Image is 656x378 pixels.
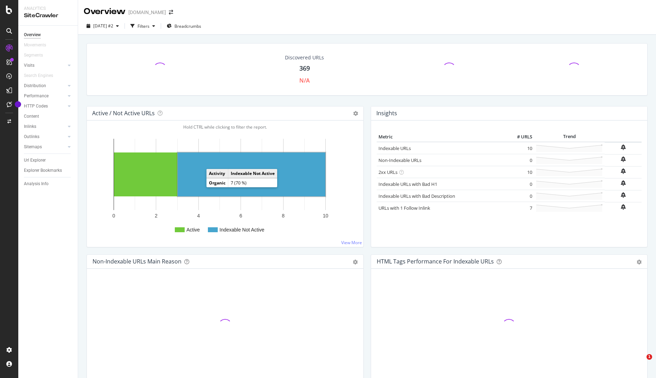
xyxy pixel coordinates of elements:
a: Performance [24,92,66,100]
div: Overview [84,6,126,18]
div: Movements [24,41,46,49]
th: Trend [534,132,605,142]
div: 369 [299,64,310,73]
a: Overview [24,31,73,39]
a: Search Engines [24,72,60,79]
button: Filters [128,20,158,32]
div: Distribution [24,82,46,90]
div: Url Explorer [24,157,46,164]
td: 7 [506,202,534,214]
div: Segments [24,52,43,59]
a: Indexable URLs with Bad Description [378,193,455,199]
button: Breadcrumbs [164,20,204,32]
div: Non-Indexable URLs Main Reason [93,258,181,265]
div: gear [353,260,358,265]
a: Indexable URLs [378,145,411,151]
td: 7 (70 %) [228,178,278,188]
a: Distribution [24,82,66,90]
a: Movements [24,41,53,49]
td: 0 [506,178,534,190]
button: [DATE] #2 [84,20,122,32]
a: URLs with 1 Follow Inlink [378,205,430,211]
th: Metric [377,132,506,142]
span: 2025 Oct. 2nd #2 [93,23,113,29]
td: Organic [206,178,228,188]
text: 8 [282,213,285,219]
i: Options [353,111,358,116]
iframe: Intercom live chat [632,354,649,371]
h4: Insights [376,109,397,118]
div: [DOMAIN_NAME] [128,9,166,16]
a: Indexable URLs with Bad H1 [378,181,437,187]
div: Outlinks [24,133,39,141]
div: Search Engines [24,72,53,79]
h4: Active / Not Active URLs [92,109,155,118]
td: Indexable Not Active [228,169,278,178]
a: Visits [24,62,66,69]
text: Active [186,227,200,233]
td: 0 [506,154,534,166]
div: SiteCrawler [24,12,72,20]
div: bell-plus [621,192,626,198]
text: Indexable Not Active [219,227,265,233]
div: arrow-right-arrow-left [169,10,173,15]
div: Visits [24,62,34,69]
div: gear [637,260,642,265]
text: 4 [197,213,200,219]
div: bell-plus [621,180,626,186]
th: # URLS [506,132,534,142]
a: Sitemaps [24,143,66,151]
a: Content [24,113,73,120]
text: 2 [155,213,158,219]
div: Tooltip anchor [15,101,21,107]
div: bell-plus [621,156,626,162]
td: 10 [506,166,534,178]
a: Inlinks [24,123,66,130]
div: Performance [24,92,49,100]
a: 2xx URLs [378,169,397,175]
a: Explorer Bookmarks [24,167,73,174]
div: Analysis Info [24,180,49,188]
div: bell-plus [621,168,626,174]
div: Filters [138,23,149,29]
text: 0 [113,213,115,219]
div: Sitemaps [24,143,42,151]
div: bell-plus [621,204,626,210]
div: Overview [24,31,41,39]
div: Analytics [24,6,72,12]
a: Non-Indexable URLs [378,157,421,163]
a: Segments [24,52,50,59]
span: Breadcrumbs [174,23,201,29]
span: 1 [647,354,652,360]
div: N/A [299,77,310,85]
a: View More [341,240,362,246]
a: Outlinks [24,133,66,141]
td: 0 [506,190,534,202]
div: bell-plus [621,144,626,150]
a: Url Explorer [24,157,73,164]
div: HTML Tags Performance for Indexable URLs [377,258,494,265]
a: Analysis Info [24,180,73,188]
div: Explorer Bookmarks [24,167,62,174]
span: Hold CTRL while clicking to filter the report. [183,124,267,130]
td: 10 [506,142,534,154]
text: 6 [240,213,242,219]
svg: A chart. [93,132,358,241]
text: 10 [323,213,329,219]
a: HTTP Codes [24,103,66,110]
div: Content [24,113,39,120]
div: Discovered URLs [285,54,324,61]
div: HTTP Codes [24,103,48,110]
td: Activity [206,169,228,178]
div: Inlinks [24,123,36,130]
